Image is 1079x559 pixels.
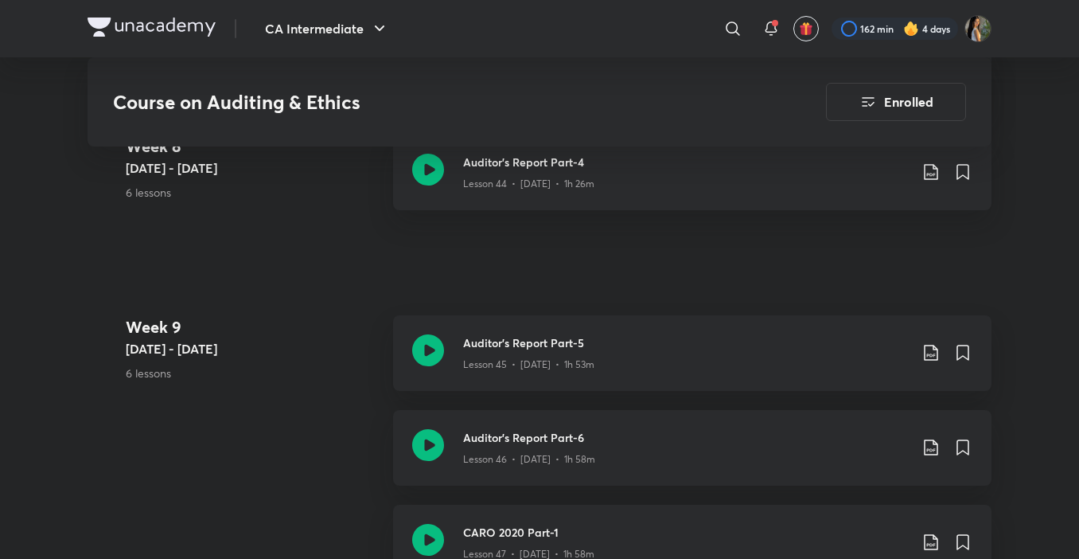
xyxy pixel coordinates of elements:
[463,452,595,467] p: Lesson 46 • [DATE] • 1h 58m
[463,358,594,372] p: Lesson 45 • [DATE] • 1h 53m
[463,524,909,541] h3: CARO 2020 Part-1
[126,184,380,201] p: 6 lessons
[126,339,380,358] h5: [DATE] - [DATE]
[126,365,380,381] p: 6 lessons
[903,21,919,37] img: streak
[113,91,736,114] h3: Course on Auditing & Ethics
[126,158,380,178] h5: [DATE] - [DATE]
[463,177,594,191] p: Lesson 44 • [DATE] • 1h 26m
[88,18,216,37] img: Company Logo
[463,429,909,446] h3: Auditor's Report Part-6
[393,410,991,505] a: Auditor's Report Part-6Lesson 46 • [DATE] • 1h 58m
[393,135,991,229] a: Auditor's Report Part-4Lesson 44 • [DATE] • 1h 26m
[799,21,813,36] img: avatar
[126,315,380,339] h4: Week 9
[793,16,819,41] button: avatar
[255,13,399,45] button: CA Intermediate
[393,315,991,410] a: Auditor's Report Part-5Lesson 45 • [DATE] • 1h 53m
[88,18,216,41] a: Company Logo
[463,334,909,351] h3: Auditor's Report Part-5
[463,154,909,170] h3: Auditor's Report Part-4
[826,83,966,121] button: Enrolled
[964,15,991,42] img: Bhumika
